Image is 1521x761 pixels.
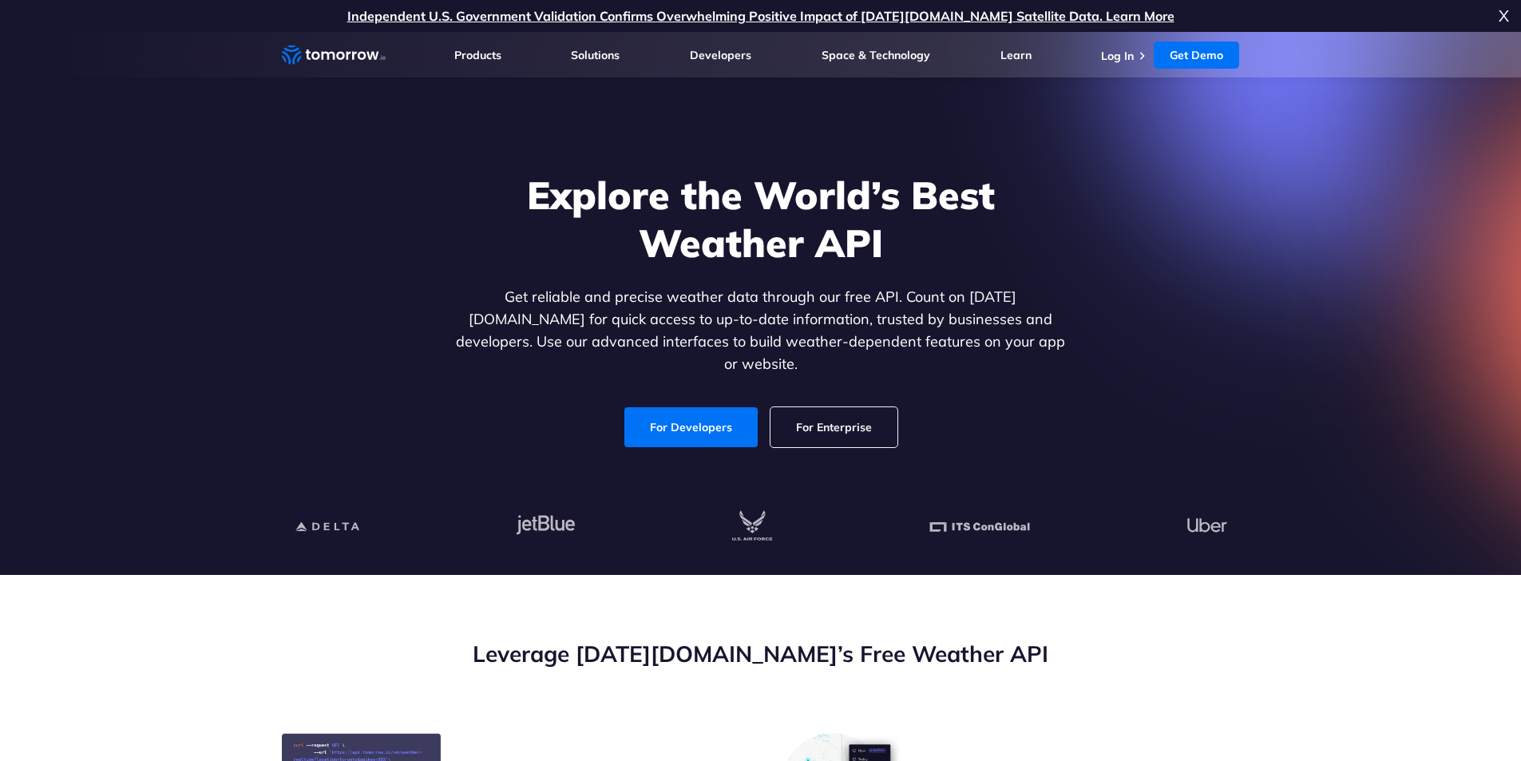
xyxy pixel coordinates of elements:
a: Space & Technology [822,48,930,62]
a: Get Demo [1154,42,1239,69]
a: Home link [282,43,386,67]
a: Solutions [571,48,620,62]
a: Developers [690,48,751,62]
a: Products [454,48,501,62]
a: Independent U.S. Government Validation Confirms Overwhelming Positive Impact of [DATE][DOMAIN_NAM... [347,8,1174,24]
h1: Explore the World’s Best Weather API [453,171,1069,267]
a: For Enterprise [770,407,897,447]
a: Learn [1000,48,1032,62]
a: For Developers [624,407,758,447]
p: Get reliable and precise weather data through our free API. Count on [DATE][DOMAIN_NAME] for quic... [453,286,1069,375]
a: Log In [1101,49,1134,63]
h2: Leverage [DATE][DOMAIN_NAME]’s Free Weather API [282,639,1240,669]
